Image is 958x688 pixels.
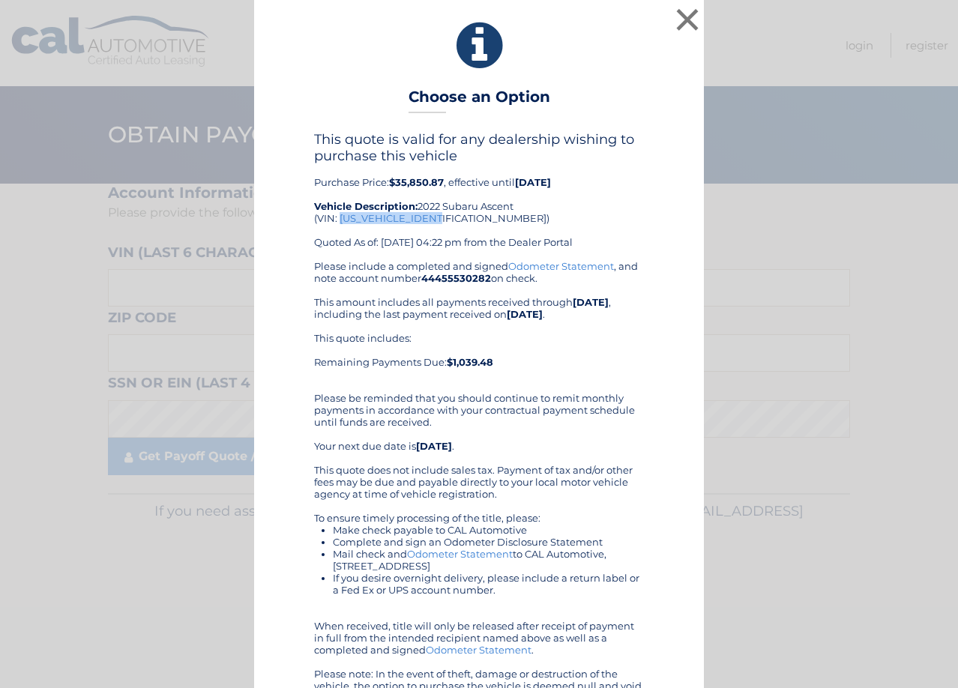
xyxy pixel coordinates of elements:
[333,572,644,596] li: If you desire overnight delivery, please include a return label or a Fed Ex or UPS account number.
[314,131,644,260] div: Purchase Price: , effective until 2022 Subaru Ascent (VIN: [US_VEHICLE_IDENTIFICATION_NUMBER]) Qu...
[333,536,644,548] li: Complete and sign an Odometer Disclosure Statement
[515,176,551,188] b: [DATE]
[389,176,444,188] b: $35,850.87
[314,131,644,164] h4: This quote is valid for any dealership wishing to purchase this vehicle
[508,260,614,272] a: Odometer Statement
[314,332,644,380] div: This quote includes: Remaining Payments Due:
[416,440,452,452] b: [DATE]
[407,548,513,560] a: Odometer Statement
[333,548,644,572] li: Mail check and to CAL Automotive, [STREET_ADDRESS]
[507,308,543,320] b: [DATE]
[409,88,550,114] h3: Choose an Option
[672,4,702,34] button: ×
[426,644,531,656] a: Odometer Statement
[421,272,491,284] b: 44455530282
[333,524,644,536] li: Make check payable to CAL Automotive
[573,296,609,308] b: [DATE]
[447,356,493,368] b: $1,039.48
[314,200,418,212] strong: Vehicle Description:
